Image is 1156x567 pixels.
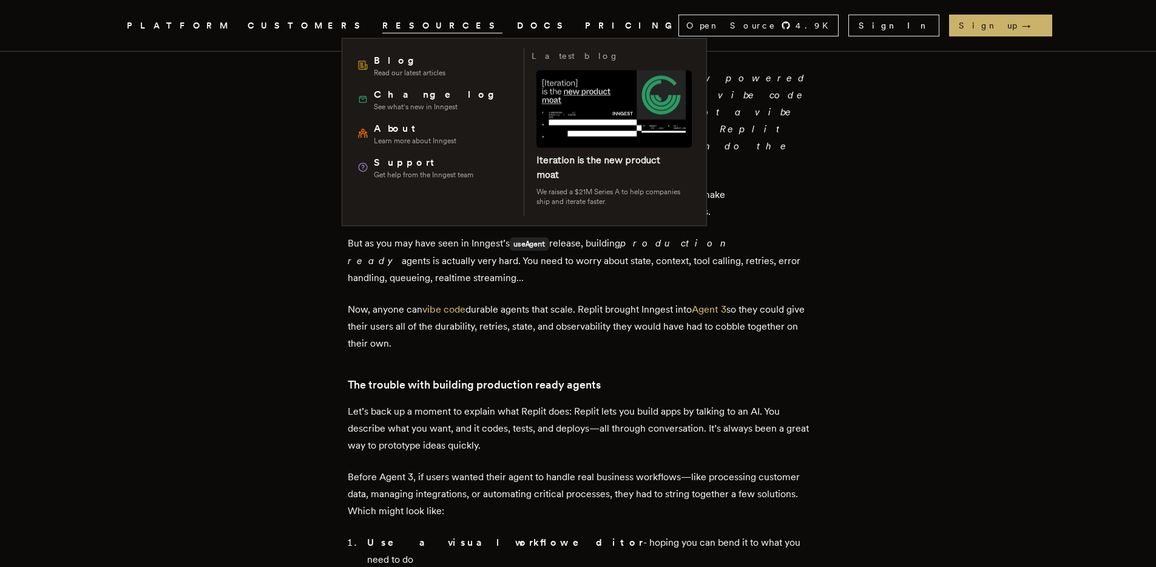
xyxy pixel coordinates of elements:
em: production ready [348,237,731,267]
h3: The trouble with building production ready agents [348,376,809,393]
span: Read our latest articles [374,68,445,78]
span: See what's new in Inngest [374,102,503,112]
a: BlogRead our latest articles [352,49,516,83]
a: Sign up [949,15,1052,36]
code: useAgent [510,237,550,251]
span: Learn more about Inngest [374,136,456,146]
span: Changelog [374,87,503,102]
p: Now, anyone can durable agents that scale. Replit brought Inngest into so they could give their u... [348,301,809,352]
strong: Use a visual workflow editor [367,537,643,548]
span: Support [374,155,473,170]
p: Before Agent 3, if users wanted their agent to handle real business workflows—like processing cus... [348,469,809,520]
a: Sign In [848,15,939,36]
a: PRICING [585,18,678,33]
button: PLATFORM [127,18,233,33]
p: Let’s back up a moment to explain what Replit does: Replit lets you build apps by talking to an A... [348,403,809,454]
a: AboutLearn more about Inngest [352,117,516,151]
span: → [1022,19,1043,32]
span: 4.9 K [796,19,836,32]
h3: Latest blog [532,49,619,63]
p: But as you may have seen in Inngest’s release, building agents is actually very hard. You need to... [348,235,809,287]
button: RESOURCES [382,18,502,33]
span: Open Source [686,19,776,32]
span: Blog [374,53,445,68]
a: Iteration is the new product moat [536,154,660,180]
span: About [374,121,456,136]
span: Get help from the Inngest team [374,170,473,180]
a: Agent 3 [692,304,726,315]
a: vibe code [422,304,465,315]
a: CUSTOMERS [248,18,368,33]
a: ChangelogSee what's new in Inngest [352,83,516,117]
a: SupportGet help from the Inngest team [352,151,516,185]
a: DOCS [517,18,570,33]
